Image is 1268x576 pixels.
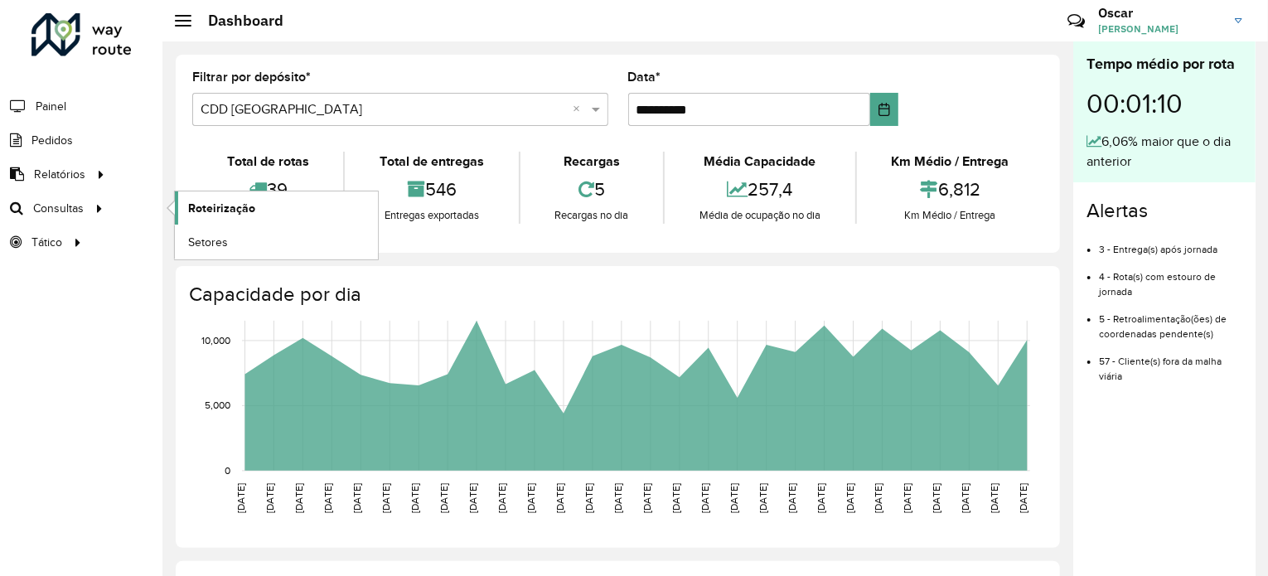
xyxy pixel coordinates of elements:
[554,483,565,513] text: [DATE]
[191,12,283,30] h2: Dashboard
[612,483,623,513] text: [DATE]
[322,483,333,513] text: [DATE]
[36,98,66,115] span: Painel
[525,483,536,513] text: [DATE]
[1087,199,1242,223] h4: Alertas
[201,335,230,346] text: 10,000
[1098,22,1222,36] span: [PERSON_NAME]
[815,483,826,513] text: [DATE]
[196,152,339,172] div: Total de rotas
[34,166,85,183] span: Relatórios
[264,483,275,513] text: [DATE]
[175,191,378,225] a: Roteirização
[932,483,942,513] text: [DATE]
[196,172,339,207] div: 39
[293,483,304,513] text: [DATE]
[349,152,514,172] div: Total de entregas
[438,483,449,513] text: [DATE]
[380,483,391,513] text: [DATE]
[33,200,84,217] span: Consultas
[861,152,1039,172] div: Km Médio / Entrega
[525,207,659,224] div: Recargas no dia
[205,400,230,411] text: 5,000
[1058,3,1094,39] a: Contato Rápido
[1019,483,1029,513] text: [DATE]
[351,483,362,513] text: [DATE]
[728,483,739,513] text: [DATE]
[1099,341,1242,384] li: 57 - Cliente(s) fora da malha viária
[628,67,661,87] label: Data
[699,483,710,513] text: [DATE]
[641,483,652,513] text: [DATE]
[525,152,659,172] div: Recargas
[31,132,73,149] span: Pedidos
[669,207,850,224] div: Média de ocupação no dia
[1098,5,1222,21] h3: Oscar
[583,483,594,513] text: [DATE]
[225,465,230,476] text: 0
[349,172,514,207] div: 546
[189,283,1043,307] h4: Capacidade por dia
[903,483,913,513] text: [DATE]
[1087,75,1242,132] div: 00:01:10
[525,172,659,207] div: 5
[467,483,478,513] text: [DATE]
[870,93,898,126] button: Choose Date
[757,483,768,513] text: [DATE]
[496,483,507,513] text: [DATE]
[669,172,850,207] div: 257,4
[1099,230,1242,257] li: 3 - Entrega(s) após jornada
[175,225,378,259] a: Setores
[861,207,1039,224] div: Km Médio / Entrega
[188,200,255,217] span: Roteirização
[349,207,514,224] div: Entregas exportadas
[1087,53,1242,75] div: Tempo médio por rota
[874,483,884,513] text: [DATE]
[409,483,420,513] text: [DATE]
[235,483,246,513] text: [DATE]
[31,234,62,251] span: Tático
[188,234,228,251] span: Setores
[1099,257,1242,299] li: 4 - Rota(s) com estouro de jornada
[786,483,797,513] text: [DATE]
[845,483,855,513] text: [DATE]
[670,483,681,513] text: [DATE]
[669,152,850,172] div: Média Capacidade
[192,67,311,87] label: Filtrar por depósito
[1087,132,1242,172] div: 6,06% maior que o dia anterior
[990,483,1000,513] text: [DATE]
[1099,299,1242,341] li: 5 - Retroalimentação(ões) de coordenadas pendente(s)
[861,172,1039,207] div: 6,812
[574,99,588,119] span: Clear all
[961,483,971,513] text: [DATE]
